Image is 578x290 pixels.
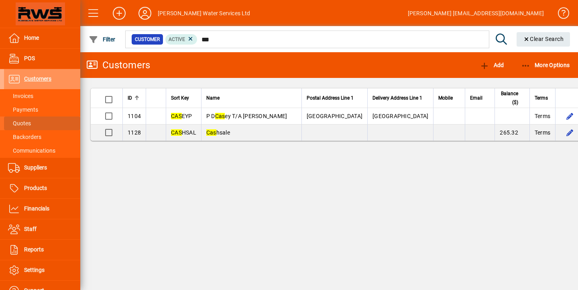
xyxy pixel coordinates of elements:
button: Add [478,58,506,72]
a: Knowledge Base [552,2,568,28]
div: ID [128,94,141,102]
span: Home [24,35,39,41]
span: Quotes [8,120,31,127]
em: CAS [171,113,182,119]
button: Profile [132,6,158,20]
a: Reports [4,240,80,260]
div: Balance ($) [500,89,525,107]
span: Filter [89,36,116,43]
a: Communications [4,144,80,157]
button: Clear [517,32,570,47]
span: Postal Address Line 1 [307,94,354,102]
div: Customers [86,59,150,71]
span: Customer [135,35,160,43]
a: Financials [4,199,80,219]
span: EYP [171,113,192,119]
span: Reports [24,246,44,253]
div: Email [470,94,490,102]
span: Financials [24,205,49,212]
span: Backorders [8,134,41,140]
span: 1128 [128,129,141,136]
span: Terms [535,94,548,102]
span: Terms [535,112,550,120]
a: Invoices [4,89,80,103]
span: P D ey T/A [PERSON_NAME] [206,113,287,119]
span: Sort Key [171,94,189,102]
div: Name [206,94,297,102]
span: Active [169,37,185,42]
div: [PERSON_NAME] Water Services Ltd [158,7,250,20]
span: Delivery Address Line 1 [372,94,422,102]
button: Add [106,6,132,20]
a: Settings [4,260,80,280]
button: More Options [519,58,572,72]
span: ID [128,94,132,102]
span: Invoices [8,93,33,99]
div: [PERSON_NAME] [EMAIL_ADDRESS][DOMAIN_NAME] [408,7,544,20]
a: Home [4,28,80,48]
a: Products [4,178,80,198]
span: Suppliers [24,164,47,171]
span: Communications [8,147,55,154]
span: POS [24,55,35,61]
span: Customers [24,76,51,82]
span: Products [24,185,47,191]
span: Payments [8,106,38,113]
span: Mobile [438,94,453,102]
span: Clear Search [523,36,564,42]
span: Terms [535,129,550,137]
a: Suppliers [4,158,80,178]
span: More Options [521,62,570,68]
a: Staff [4,219,80,239]
span: HSAL [171,129,196,136]
button: Filter [87,32,118,47]
span: Email [470,94,482,102]
span: Staff [24,226,37,232]
button: Edit [564,110,576,123]
span: Add [480,62,504,68]
a: POS [4,49,80,69]
td: 265.32 [495,125,529,141]
span: hsale [206,129,230,136]
span: Balance ($) [500,89,518,107]
span: Name [206,94,220,102]
button: Edit [564,126,576,139]
span: [GEOGRAPHIC_DATA] [307,113,362,119]
a: Payments [4,103,80,116]
em: Cas [206,129,216,136]
span: Settings [24,267,45,273]
span: 1104 [128,113,141,119]
em: CAS [171,129,182,136]
mat-chip: Activation Status: Active [165,34,197,45]
div: Mobile [438,94,460,102]
a: Backorders [4,130,80,144]
a: Quotes [4,116,80,130]
em: Cas [215,113,225,119]
span: [GEOGRAPHIC_DATA] [372,113,428,119]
